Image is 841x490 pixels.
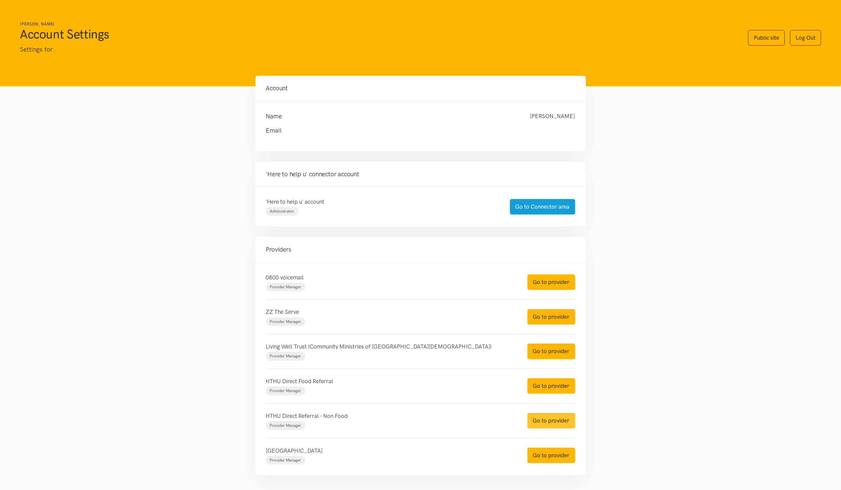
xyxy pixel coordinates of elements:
[790,30,821,46] a: Log Out
[266,197,497,206] p: 'Here to help u' account
[266,307,514,316] p: ZZ The Serve
[266,446,514,455] p: [GEOGRAPHIC_DATA]
[527,274,575,290] a: Go to provider
[20,45,735,55] p: Settings for
[527,448,575,463] a: Go to provider
[266,342,514,351] p: Living Well Trust (Community Ministries of [GEOGRAPHIC_DATA][DEMOGRAPHIC_DATA])
[748,30,785,46] a: Public site
[266,112,517,121] h4: Name
[510,199,575,215] a: Go to Connector area
[270,285,301,289] span: Provider Manager
[270,423,301,428] span: Provider Manager
[527,309,575,325] a: Go to provider
[527,413,575,429] a: Go to provider
[527,344,575,359] a: Go to provider
[266,84,575,93] h4: Account
[266,273,514,282] p: 0800 voicemail
[270,354,301,358] span: Provider Manager
[20,21,735,27] h6: [PERSON_NAME]
[266,245,575,254] h4: Providers
[266,126,562,135] h4: Email
[266,412,514,421] p: HTHU Direct Referral - Non Food
[270,209,294,214] span: Administrator
[20,26,735,42] h1: Account Settings
[527,378,575,394] a: Go to provider
[524,112,582,121] div: [PERSON_NAME]
[266,170,575,179] h4: 'Here to help u' connector account
[266,377,514,386] p: HTHU Direct Food Referral
[270,319,301,324] span: Provider Manager
[270,388,301,393] span: Provider Manager
[270,458,301,463] span: Provider Manager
